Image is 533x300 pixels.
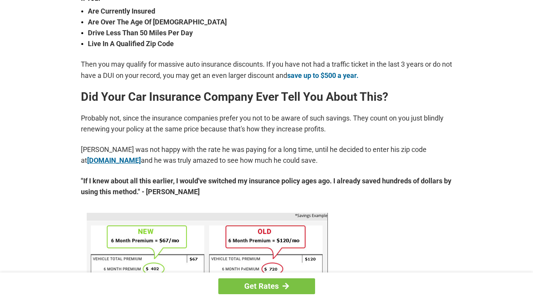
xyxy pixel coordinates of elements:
[81,91,452,103] h2: Did Your Car Insurance Company Ever Tell You About This?
[287,71,358,79] a: save up to $500 a year.
[88,38,452,49] strong: Live In A Qualified Zip Code
[81,144,452,166] p: [PERSON_NAME] was not happy with the rate he was paying for a long time, until he decided to ente...
[81,113,452,134] p: Probably not, since the insurance companies prefer you not to be aware of such savings. They coun...
[218,278,315,294] a: Get Rates
[81,59,452,81] p: Then you may qualify for massive auto insurance discounts. If you have not had a traffic ticket i...
[88,28,452,38] strong: Drive Less Than 50 Miles Per Day
[88,17,452,28] strong: Are Over The Age Of [DEMOGRAPHIC_DATA]
[81,176,452,197] strong: "If I knew about all this earlier, I would've switched my insurance policy ages ago. I already sa...
[88,6,452,17] strong: Are Currently Insured
[87,156,141,164] a: [DOMAIN_NAME]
